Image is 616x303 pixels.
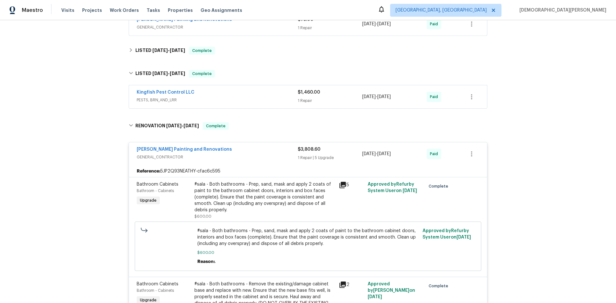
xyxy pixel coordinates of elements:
span: [DATE] [184,123,199,128]
div: 5JP2Q93NEATHY-cfac6c595 [129,165,487,177]
a: Kingfish Pest Control LLC [137,90,194,95]
div: 1 Repair [298,97,362,104]
span: Visits [61,7,74,13]
span: Work Orders [110,7,139,13]
span: Tasks [147,8,160,13]
span: - [362,151,391,157]
span: Bathroom Cabinets [137,282,178,286]
a: [PERSON_NAME] Painting and Renovations [137,147,232,152]
span: Approved by Refurby System User on [423,229,471,240]
h6: LISTED [135,70,185,78]
span: Upgrade [137,197,159,204]
span: [DATE] [166,123,182,128]
span: [DATE] [362,95,376,99]
span: - [152,48,185,53]
div: 2 [339,281,364,289]
div: LISTED [DATE]-[DATE]Complete [127,43,489,58]
span: #sala - Both bathrooms - Prep, sand, mask and apply 2 coats of paint to the bathroom cabinet door... [197,228,419,247]
div: 1 Repair | 5 Upgrade [298,155,362,161]
div: #sala - Both bathrooms - Prep, sand, mask and apply 2 coats of paint to the bathroom cabinet door... [194,181,335,213]
div: 5 [339,181,364,189]
span: [DATE] [152,48,168,53]
span: Maestro [22,7,43,13]
span: Complete [190,47,214,54]
span: GENERAL_CONTRACTOR [137,154,298,160]
span: [DATE] [362,22,376,26]
span: - [152,71,185,76]
span: $600.00 [197,249,419,256]
span: [DEMOGRAPHIC_DATA][PERSON_NAME] [517,7,606,13]
span: Bathroom - Cabinets [137,189,174,193]
span: Complete [190,71,214,77]
span: Paid [430,94,441,100]
span: [DATE] [362,152,376,156]
span: Complete [429,283,451,289]
span: Paid [430,21,441,27]
span: . [215,259,216,264]
span: [DATE] [170,48,185,53]
span: Projects [82,7,102,13]
span: PESTS, BRN_AND_LRR [137,97,298,103]
h6: RENOVATION [135,122,199,130]
span: Paid [430,151,441,157]
span: - [166,123,199,128]
span: Properties [168,7,193,13]
span: Bathroom Cabinets [137,182,178,187]
div: 1 Repair [298,25,362,31]
span: Approved by Refurby System User on [368,182,417,193]
span: Complete [203,123,228,129]
span: GENERAL_CONTRACTOR [137,24,298,30]
span: [GEOGRAPHIC_DATA], [GEOGRAPHIC_DATA] [396,7,487,13]
span: [DATE] [403,189,417,193]
span: Bathroom - Cabinets [137,289,174,292]
span: Approved by [PERSON_NAME] on [368,282,415,299]
span: [DATE] [377,22,391,26]
span: [DATE] [377,152,391,156]
span: $1,460.00 [298,90,320,95]
h6: LISTED [135,47,185,55]
span: Reason: [197,259,215,264]
span: [DATE] [457,235,471,240]
span: [DATE] [368,295,382,299]
span: Geo Assignments [201,7,242,13]
span: Complete [429,183,451,189]
span: - [362,94,391,100]
span: [DATE] [377,95,391,99]
div: LISTED [DATE]-[DATE]Complete [127,63,489,84]
span: [DATE] [170,71,185,76]
span: $600.00 [194,215,211,218]
b: Reference: [137,168,160,174]
span: [DATE] [152,71,168,76]
span: $3,808.60 [298,147,321,152]
span: - [362,21,391,27]
div: RENOVATION [DATE]-[DATE]Complete [127,116,489,136]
